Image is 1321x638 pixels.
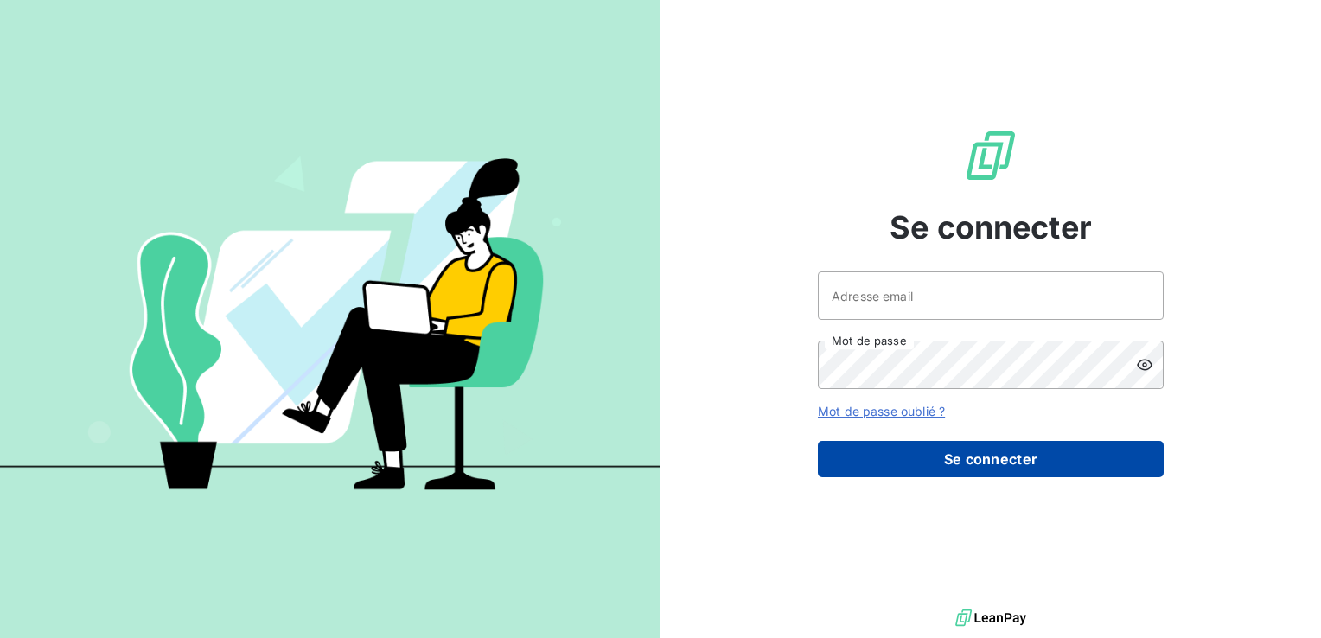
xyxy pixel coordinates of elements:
img: Logo LeanPay [963,128,1018,183]
input: placeholder [818,271,1164,320]
span: Se connecter [890,204,1092,251]
button: Se connecter [818,441,1164,477]
a: Mot de passe oublié ? [818,404,945,418]
img: logo [955,605,1026,631]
